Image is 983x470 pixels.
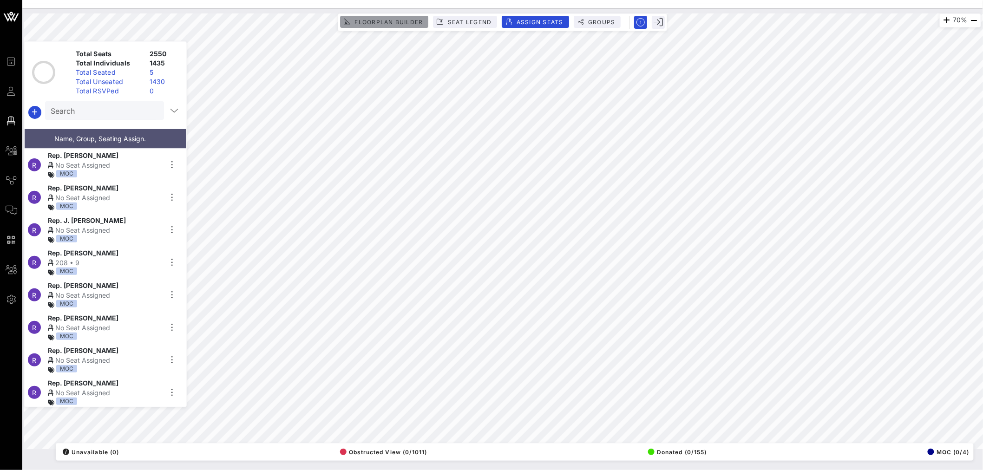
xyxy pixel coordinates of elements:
div: 70% [940,13,981,27]
button: Groups [574,16,621,28]
span: Floorplan Builder [354,19,423,26]
div: MOC [56,333,77,340]
div: No Seat Assigned [48,355,162,365]
span: Seat Legend [447,19,492,26]
div: 1430 [146,77,183,86]
span: Assign Seats [516,19,564,26]
span: MOC (0/4) [928,449,970,456]
div: 2550 [146,49,183,59]
div: Total Individuals [72,59,146,68]
span: Rep. [PERSON_NAME] [48,248,118,258]
span: Rep. [PERSON_NAME] [48,346,118,355]
div: No Seat Assigned [48,388,162,398]
span: Name, Group, Seating Assign. [54,135,146,143]
span: R [33,389,37,397]
span: Rep. [PERSON_NAME] [48,281,118,290]
span: R [33,259,37,267]
span: R [33,161,37,169]
div: MOC [56,202,77,210]
div: No Seat Assigned [48,225,162,235]
span: Rep. [PERSON_NAME] [48,183,118,193]
div: No Seat Assigned [48,193,162,202]
span: R [33,226,37,234]
div: Total Seats [72,49,146,59]
span: Donated (0/155) [648,449,707,456]
span: R [33,324,37,332]
div: Total Unseated [72,77,146,86]
div: No Seat Assigned [48,323,162,333]
span: Obstructed View (0/1011) [340,449,427,456]
button: Donated (0/155) [645,445,707,458]
div: Total Seated [72,68,146,77]
button: Seat Legend [433,16,498,28]
span: R [33,194,37,202]
span: Groups [588,19,616,26]
div: MOC [56,365,77,372]
div: No Seat Assigned [48,290,162,300]
button: Floorplan Builder [340,16,428,28]
div: 208 • 9 [48,258,162,268]
div: 1435 [146,59,183,68]
div: MOC [56,235,77,242]
button: Obstructed View (0/1011) [337,445,427,458]
button: Assign Seats [502,16,569,28]
div: 5 [146,68,183,77]
span: R [33,356,37,364]
span: Rep. [PERSON_NAME] [48,150,118,160]
span: Rep. [PERSON_NAME] [48,378,118,388]
button: /Unavailable (0) [60,445,119,458]
button: MOC (0/4) [925,445,970,458]
div: 0 [146,86,183,96]
span: Unavailable (0) [63,449,119,456]
div: MOC [56,398,77,405]
div: MOC [56,268,77,275]
div: No Seat Assigned [48,160,162,170]
span: Rep. J. [PERSON_NAME] [48,215,126,225]
div: / [63,449,69,455]
span: R [33,291,37,299]
div: Total RSVPed [72,86,146,96]
div: MOC [56,300,77,307]
span: Rep. [PERSON_NAME] [48,313,118,323]
div: MOC [56,170,77,177]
